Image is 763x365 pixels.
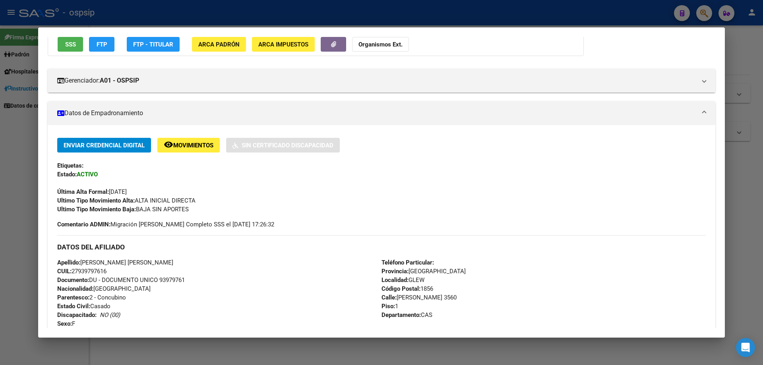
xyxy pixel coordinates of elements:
[100,76,139,85] strong: A01 - OSPSIP
[381,311,421,319] strong: Departamento:
[381,268,409,275] strong: Provincia:
[57,259,173,266] span: [PERSON_NAME] [PERSON_NAME]
[57,206,136,213] strong: Ultimo Tipo Movimiento Baja:
[164,140,173,149] mat-icon: remove_red_eye
[57,197,196,204] span: ALTA INICIAL DIRECTA
[381,303,395,310] strong: Piso:
[381,294,397,301] strong: Calle:
[57,243,706,251] h3: DATOS DEL AFILIADO
[381,303,398,310] span: 1
[381,294,457,301] span: [PERSON_NAME] 3560
[381,276,409,284] strong: Localidad:
[352,37,409,52] button: Organismos Ext.
[736,338,755,357] div: Open Intercom Messenger
[57,311,97,319] strong: Discapacitado:
[57,197,135,204] strong: Ultimo Tipo Movimiento Alta:
[57,268,72,275] strong: CUIL:
[57,268,107,275] span: 27939797616
[57,188,127,195] span: [DATE]
[97,41,107,48] span: FTP
[48,101,715,125] mat-expansion-panel-header: Datos de Empadronamiento
[358,41,403,48] strong: Organismos Ext.
[57,276,89,284] strong: Documento:
[226,138,340,153] button: Sin Certificado Discapacidad
[133,41,173,48] span: FTP - Titular
[57,259,80,266] strong: Apellido:
[89,37,114,52] button: FTP
[64,142,145,149] span: Enviar Credencial Digital
[57,285,93,292] strong: Nacionalidad:
[77,171,98,178] strong: ACTIVO
[381,285,420,292] strong: Código Postal:
[192,37,246,52] button: ARCA Padrón
[258,41,308,48] span: ARCA Impuestos
[57,285,151,292] span: [GEOGRAPHIC_DATA]
[58,37,83,52] button: SSS
[57,320,75,327] span: F
[242,142,333,149] span: Sin Certificado Discapacidad
[57,221,110,228] strong: Comentario ADMIN:
[100,311,120,319] i: NO (00)
[381,311,432,319] span: CAS
[157,138,220,153] button: Movimientos
[381,285,433,292] span: 1856
[252,37,315,52] button: ARCA Impuestos
[57,303,110,310] span: Casado
[127,37,180,52] button: FTP - Titular
[381,276,424,284] span: GLEW
[57,303,90,310] strong: Estado Civil:
[57,220,274,229] span: Migración [PERSON_NAME] Completo SSS el [DATE] 17:26:32
[57,206,189,213] span: BAJA SIN APORTES
[198,41,240,48] span: ARCA Padrón
[173,142,213,149] span: Movimientos
[381,268,466,275] span: [GEOGRAPHIC_DATA]
[48,69,715,93] mat-expansion-panel-header: Gerenciador:A01 - OSPSIP
[57,294,89,301] strong: Parentesco:
[57,108,696,118] mat-panel-title: Datos de Empadronamiento
[57,162,83,169] strong: Etiquetas:
[57,171,77,178] strong: Estado:
[57,320,72,327] strong: Sexo:
[65,41,76,48] span: SSS
[57,294,126,301] span: 2 - Concubino
[57,188,109,195] strong: Última Alta Formal:
[57,138,151,153] button: Enviar Credencial Digital
[381,259,434,266] strong: Teléfono Particular:
[57,276,185,284] span: DU - DOCUMENTO UNICO 93979761
[57,76,696,85] mat-panel-title: Gerenciador:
